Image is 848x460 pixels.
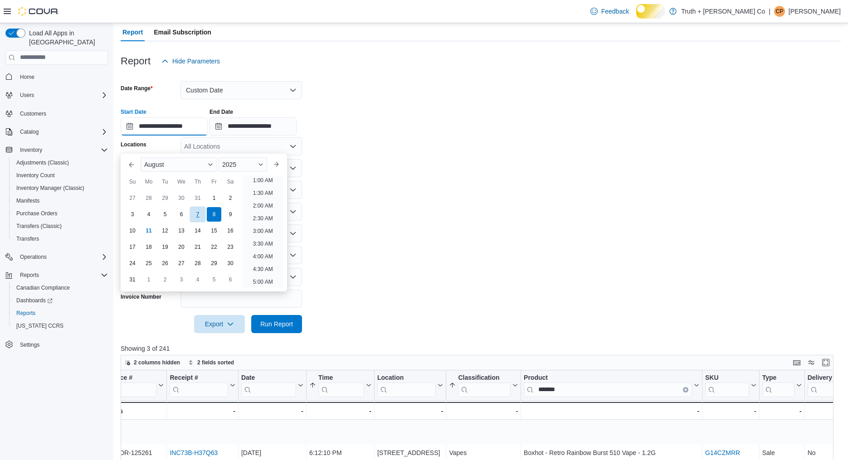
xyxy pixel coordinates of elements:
span: Inventory Manager (Classic) [13,183,108,194]
button: Catalog [16,126,42,137]
div: Classification [458,373,511,397]
div: day-9 [223,207,238,222]
button: Date [241,373,303,397]
div: Date [241,373,296,382]
div: Mo [141,174,156,189]
button: Keyboard shortcuts [791,357,802,368]
li: 3:30 AM [249,238,277,249]
button: Run Report [251,315,302,333]
span: Canadian Compliance [13,282,108,293]
label: Invoice Number [121,293,161,300]
button: Next month [269,157,283,172]
button: Previous Month [124,157,139,172]
li: 4:30 AM [249,264,277,275]
p: | [769,6,770,17]
button: Reports [16,270,43,281]
div: day-4 [190,272,205,287]
div: Classification [458,373,511,382]
span: Transfers [16,235,39,242]
button: Reports [2,269,112,281]
span: Inventory Count [13,170,108,181]
button: Home [2,70,112,83]
div: day-7 [190,206,205,222]
div: day-4 [141,207,156,222]
button: Type [762,373,802,397]
button: Location [377,373,443,397]
div: [STREET_ADDRESS] [377,447,443,458]
div: - [524,406,699,416]
a: Transfers (Classic) [13,221,65,232]
div: - [762,406,802,416]
div: day-26 [158,256,172,271]
div: 6:12:10 PM [309,447,371,458]
div: day-31 [190,191,205,205]
div: - [377,406,443,416]
div: Time [318,373,364,397]
a: Settings [16,339,43,350]
a: Inventory Count [13,170,58,181]
div: day-14 [190,223,205,238]
img: Cova [18,7,59,16]
div: day-2 [158,272,172,287]
span: Home [20,73,34,81]
div: day-1 [141,272,156,287]
div: Type [762,373,794,397]
button: Display options [806,357,817,368]
button: Export [194,315,245,333]
button: SKU [705,373,756,397]
button: 2 columns hidden [121,357,184,368]
a: Inventory Manager (Classic) [13,183,88,194]
div: day-29 [207,256,221,271]
div: Tu [158,174,172,189]
div: day-12 [158,223,172,238]
span: Manifests [16,197,39,204]
button: Settings [2,338,112,351]
a: [US_STATE] CCRS [13,320,67,331]
div: [DATE] [241,447,303,458]
div: Su [125,174,140,189]
div: day-18 [141,240,156,254]
p: [PERSON_NAME] [789,6,841,17]
button: Hide Parameters [158,52,224,70]
span: Transfers (Classic) [16,223,62,230]
div: day-3 [174,272,189,287]
span: Transfers (Classic) [13,221,108,232]
div: Sale [762,447,802,458]
span: Reports [20,271,39,279]
div: day-21 [190,240,205,254]
span: Washington CCRS [13,320,108,331]
li: 2:30 AM [249,213,277,224]
span: August [144,161,164,168]
div: Button. Open the month selector. August is currently selected. [141,157,217,172]
span: Canadian Compliance [16,284,70,291]
div: day-6 [223,272,238,287]
div: Date [241,373,296,397]
div: Time [318,373,364,382]
li: 2:00 AM [249,200,277,211]
div: day-28 [141,191,156,205]
div: Vapes [449,447,518,458]
a: Home [16,72,38,82]
label: End Date [210,108,233,116]
span: Reports [16,270,108,281]
div: Receipt # [170,373,228,382]
div: Invoice # [105,373,156,397]
div: SKU URL [705,373,749,397]
div: Product [524,373,692,397]
span: Transfers [13,233,108,244]
a: Reports [13,308,39,319]
div: day-16 [223,223,238,238]
span: Load All Apps in [GEOGRAPHIC_DATA] [25,29,108,47]
button: Open list of options [289,186,297,194]
span: Users [20,92,34,99]
button: Inventory Count [9,169,112,182]
div: day-27 [125,191,140,205]
span: 2 fields sorted [197,359,234,366]
span: Home [16,71,108,82]
span: Purchase Orders [13,208,108,219]
span: Reports [13,308,108,319]
span: CP [776,6,784,17]
button: Classification [449,373,518,397]
button: [US_STATE] CCRS [9,320,112,332]
span: 2 columns hidden [134,359,180,366]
